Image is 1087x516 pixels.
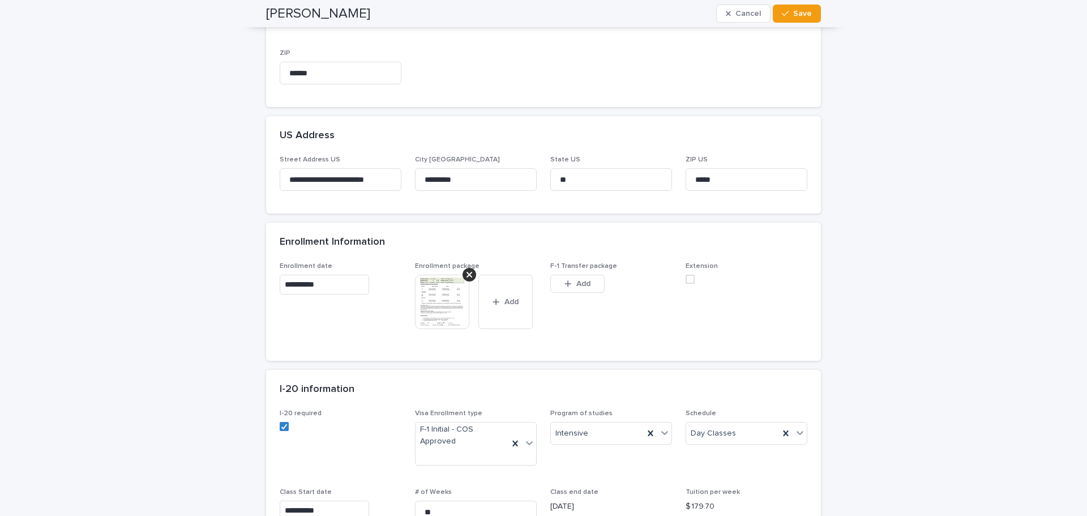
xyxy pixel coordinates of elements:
span: Tuition per week [686,489,740,496]
span: Cancel [735,10,761,18]
span: Street Address US [280,156,340,163]
span: Program of studies [550,410,613,417]
span: Add [576,280,590,288]
span: Intensive [555,428,588,440]
button: Cancel [716,5,771,23]
span: Enrollment package [415,263,480,270]
span: I-20 required [280,410,322,417]
span: Save [793,10,812,18]
span: State US [550,156,580,163]
h2: I-20 information [280,383,354,396]
span: City [GEOGRAPHIC_DATA] [415,156,500,163]
button: Add [478,275,533,329]
span: Class Start date [280,489,332,496]
h2: US Address [280,130,335,142]
span: Extension [686,263,718,270]
span: Add [504,298,519,306]
span: # of Weeks [415,489,452,496]
span: ZIP US [686,156,708,163]
h2: [PERSON_NAME] [266,6,370,22]
span: ZIP [280,50,290,57]
span: Visa Enrollment type [415,410,482,417]
span: Day Classes [691,428,736,440]
span: Class end date [550,489,598,496]
span: F-1 Initial - COS Approved [420,424,504,447]
button: Save [773,5,821,23]
span: Enrollment date [280,263,332,270]
span: F-1 Transfer package [550,263,617,270]
p: $ 179.70 [686,501,807,513]
span: Schedule [686,410,716,417]
p: [DATE] [550,501,672,513]
button: Add [550,275,605,293]
h2: Enrollment Information [280,236,385,249]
